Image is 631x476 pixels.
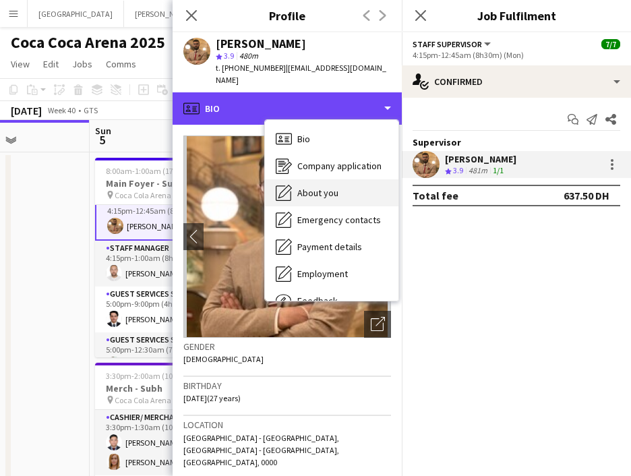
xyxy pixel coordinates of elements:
[95,382,246,394] h3: Merch - Subh
[265,287,398,314] div: Feedback
[115,190,212,200] span: Coca Cola Arena - Entrance F
[402,136,631,148] div: Supervisor
[183,340,391,353] h3: Gender
[173,7,402,24] h3: Profile
[402,65,631,98] div: Confirmed
[106,371,216,381] span: 3:30pm-2:00am (10h30m) (Mon)
[265,125,398,152] div: Bio
[183,393,241,403] span: [DATE] (27 years)
[224,51,234,61] span: 3.9
[95,192,246,241] app-card-role: Staff Supervisor1/14:15pm-12:45am (8h30m)[PERSON_NAME]
[173,92,402,125] div: Bio
[297,295,338,307] span: Feedback
[364,311,391,338] div: Open photos pop-in
[413,39,482,49] span: Staff Supervisor
[413,50,620,60] div: 4:15pm-12:45am (8h30m) (Mon)
[237,51,261,61] span: 480m
[183,354,264,364] span: [DEMOGRAPHIC_DATA]
[67,55,98,73] a: Jobs
[265,152,398,179] div: Company application
[95,241,246,287] app-card-role: Staff Manager1/14:15pm-1:00am (8h45m)[PERSON_NAME]
[95,410,246,475] app-card-role: Cashier/ Merchandise2/23:30pm-1:30am (10h)[PERSON_NAME][PERSON_NAME]
[216,63,286,73] span: t. [PHONE_NUMBER]
[28,1,124,27] button: [GEOGRAPHIC_DATA]
[601,39,620,49] span: 7/7
[493,165,504,175] app-skills-label: 1/1
[95,125,111,137] span: Sun
[106,166,202,176] span: 8:00am-1:00am (17h) (Mon)
[124,1,204,27] button: [PERSON_NAME]
[216,38,306,50] div: [PERSON_NAME]
[95,158,246,357] app-job-card: 8:00am-1:00am (17h) (Mon)7/7Main Foyer - Subh Coca Cola Arena - Entrance F5 RolesAccreditation1/1...
[413,39,493,49] button: Staff Supervisor
[43,58,59,70] span: Edit
[216,63,386,85] span: | [EMAIL_ADDRESS][DOMAIN_NAME]
[100,55,142,73] a: Comms
[38,55,64,73] a: Edit
[265,179,398,206] div: About you
[297,133,310,145] span: Bio
[183,136,391,338] img: Crew avatar or photo
[183,433,339,467] span: [GEOGRAPHIC_DATA] - [GEOGRAPHIC_DATA], [GEOGRAPHIC_DATA] - [GEOGRAPHIC_DATA], [GEOGRAPHIC_DATA], ...
[445,153,516,165] div: [PERSON_NAME]
[297,268,348,280] span: Employment
[265,206,398,233] div: Emergency contacts
[183,380,391,392] h3: Birthday
[106,58,136,70] span: Comms
[466,165,490,177] div: 481m
[84,105,98,115] div: GTS
[115,395,212,405] span: Coca Cola Arena - Entrance F
[183,419,391,431] h3: Location
[93,132,111,148] span: 5
[265,233,398,260] div: Payment details
[11,32,165,53] h1: Coca Coca Arena 2025
[564,189,609,202] div: 637.50 DH
[95,332,246,417] app-card-role: Guest Services Staff3/35:00pm-12:30am (7h30m)
[72,58,92,70] span: Jobs
[402,7,631,24] h3: Job Fulfilment
[453,165,463,175] span: 3.9
[11,58,30,70] span: View
[297,241,362,253] span: Payment details
[44,105,78,115] span: Week 40
[95,177,246,189] h3: Main Foyer - Subh
[5,55,35,73] a: View
[297,160,382,172] span: Company application
[265,260,398,287] div: Employment
[95,287,246,332] app-card-role: Guest Services Staff1/15:00pm-9:00pm (4h)[PERSON_NAME]
[297,214,381,226] span: Emergency contacts
[413,189,458,202] div: Total fee
[11,104,42,117] div: [DATE]
[297,187,338,199] span: About you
